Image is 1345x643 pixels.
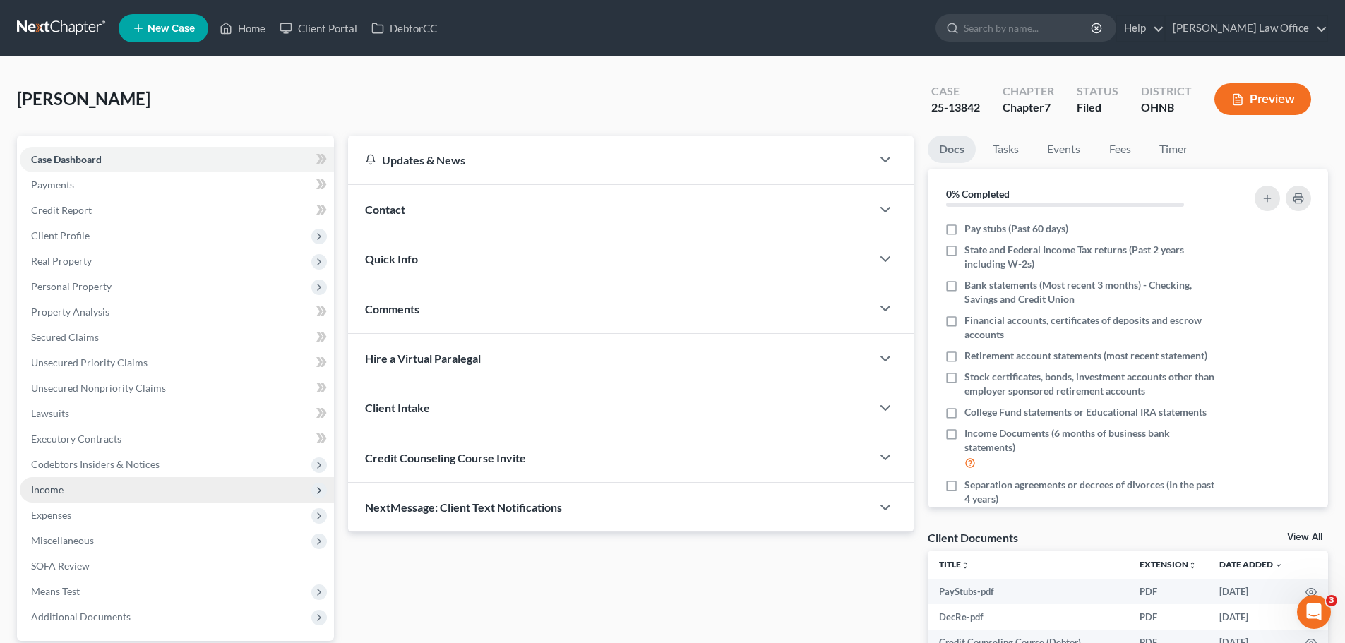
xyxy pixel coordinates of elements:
a: Lawsuits [20,401,334,426]
strong: 0% Completed [946,188,1010,200]
span: Codebtors Insiders & Notices [31,458,160,470]
a: Docs [928,136,976,163]
a: Case Dashboard [20,147,334,172]
input: Search by name... [964,15,1093,41]
td: PDF [1128,604,1208,630]
span: NextMessage: Client Text Notifications [365,500,562,514]
button: Preview [1214,83,1311,115]
span: Expenses [31,509,71,521]
span: Unsecured Nonpriority Claims [31,382,166,394]
span: Client Intake [365,401,430,414]
i: unfold_more [961,561,969,570]
span: Real Property [31,255,92,267]
span: SOFA Review [31,560,90,572]
div: Chapter [1003,83,1054,100]
span: Additional Documents [31,611,131,623]
span: Quick Info [365,252,418,265]
div: Client Documents [928,530,1018,545]
span: College Fund statements or Educational IRA statements [964,405,1207,419]
span: Comments [365,302,419,316]
span: Income [31,483,64,495]
div: Chapter [1003,100,1054,116]
a: Property Analysis [20,299,334,325]
a: Unsecured Priority Claims [20,350,334,375]
span: Credit Report [31,204,92,216]
span: Client Profile [31,229,90,241]
span: Separation agreements or decrees of divorces (In the past 4 years) [964,478,1216,506]
span: 7 [1044,100,1051,114]
a: Tasks [981,136,1030,163]
a: Home [213,16,273,41]
div: Filed [1077,100,1118,116]
span: Miscellaneous [31,534,94,546]
span: State and Federal Income Tax returns (Past 2 years including W-2s) [964,243,1216,271]
div: Updates & News [365,152,854,167]
div: Status [1077,83,1118,100]
td: PayStubs-pdf [928,579,1128,604]
a: Client Portal [273,16,364,41]
i: unfold_more [1188,561,1197,570]
iframe: Intercom live chat [1297,595,1331,629]
div: District [1141,83,1192,100]
a: View All [1287,532,1322,542]
span: Unsecured Priority Claims [31,356,148,368]
a: Events [1036,136,1092,163]
i: expand_more [1274,561,1283,570]
span: Case Dashboard [31,153,102,165]
span: Income Documents (6 months of business bank statements) [964,426,1216,455]
span: Pay stubs (Past 60 days) [964,222,1068,236]
a: Payments [20,172,334,198]
a: DebtorCC [364,16,444,41]
td: PDF [1128,579,1208,604]
a: Titleunfold_more [939,559,969,570]
a: Help [1117,16,1164,41]
span: Payments [31,179,74,191]
span: Executory Contracts [31,433,121,445]
td: [DATE] [1208,579,1294,604]
a: Unsecured Nonpriority Claims [20,375,334,401]
span: Credit Counseling Course Invite [365,451,526,464]
a: Secured Claims [20,325,334,350]
span: Property Analysis [31,306,109,318]
span: 3 [1326,595,1337,606]
a: Extensionunfold_more [1140,559,1197,570]
a: Timer [1148,136,1199,163]
span: Stock certificates, bonds, investment accounts other than employer sponsored retirement accounts [964,370,1216,398]
a: Credit Report [20,198,334,223]
a: Executory Contracts [20,426,334,452]
div: Case [931,83,980,100]
span: Retirement account statements (most recent statement) [964,349,1207,363]
a: [PERSON_NAME] Law Office [1166,16,1327,41]
a: Fees [1097,136,1142,163]
td: DecRe-pdf [928,604,1128,630]
span: Hire a Virtual Paralegal [365,351,481,365]
span: [PERSON_NAME] [17,88,150,109]
span: Lawsuits [31,407,69,419]
span: Means Test [31,585,80,597]
span: Personal Property [31,280,112,292]
a: SOFA Review [20,553,334,579]
span: Financial accounts, certificates of deposits and escrow accounts [964,313,1216,342]
a: Date Added expand_more [1219,559,1283,570]
span: Contact [365,203,405,216]
td: [DATE] [1208,604,1294,630]
span: Bank statements (Most recent 3 months) - Checking, Savings and Credit Union [964,278,1216,306]
div: 25-13842 [931,100,980,116]
span: Secured Claims [31,331,99,343]
div: OHNB [1141,100,1192,116]
span: New Case [148,23,195,34]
